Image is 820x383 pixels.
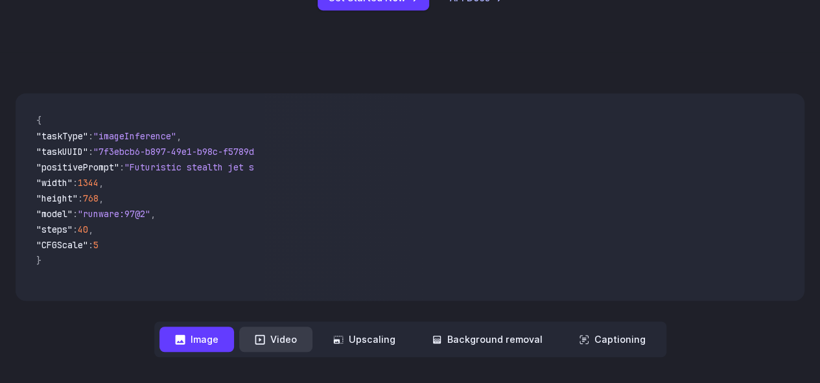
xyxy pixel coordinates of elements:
[88,224,93,235] span: ,
[124,161,596,173] span: "Futuristic stealth jet streaking through a neon-lit cityscape with glowing purple exhaust"
[176,130,182,142] span: ,
[73,208,78,220] span: :
[78,208,150,220] span: "runware:97@2"
[73,224,78,235] span: :
[239,327,312,352] button: Video
[318,327,411,352] button: Upscaling
[36,161,119,173] span: "positivePrompt"
[36,146,88,157] span: "taskUUID"
[73,177,78,189] span: :
[88,130,93,142] span: :
[78,177,99,189] span: 1344
[88,239,93,251] span: :
[93,146,290,157] span: "7f3ebcb6-b897-49e1-b98c-f5789d2d40d7"
[150,208,156,220] span: ,
[36,239,88,251] span: "CFGScale"
[36,192,78,204] span: "height"
[36,130,88,142] span: "taskType"
[36,255,41,266] span: }
[78,224,88,235] span: 40
[99,192,104,204] span: ,
[36,177,73,189] span: "width"
[36,224,73,235] span: "steps"
[83,192,99,204] span: 768
[36,115,41,126] span: {
[99,177,104,189] span: ,
[36,208,73,220] span: "model"
[563,327,661,352] button: Captioning
[93,130,176,142] span: "imageInference"
[159,327,234,352] button: Image
[78,192,83,204] span: :
[416,327,558,352] button: Background removal
[93,239,99,251] span: 5
[88,146,93,157] span: :
[119,161,124,173] span: :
